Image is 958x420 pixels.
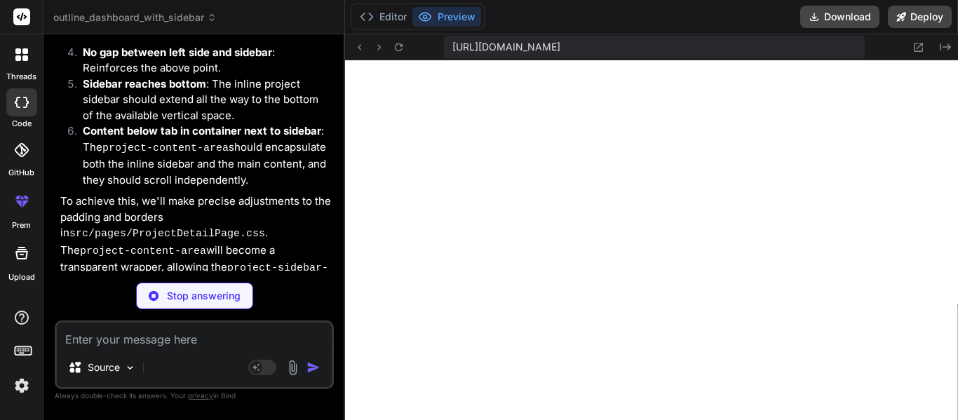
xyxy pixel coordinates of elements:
[452,40,560,54] span: [URL][DOMAIN_NAME]
[285,360,301,376] img: attachment
[83,124,321,137] strong: Content below tab in container next to sidebar
[8,271,35,283] label: Upload
[60,194,331,325] p: To achieve this, we'll make precise adjustments to the padding and borders in . The will become a...
[188,391,213,400] span: privacy
[80,245,206,257] code: project-content-area
[55,389,334,402] p: Always double-check its answers. Your in Bind
[72,45,331,76] li: : Reinforces the above point.
[124,362,136,374] img: Pick Models
[12,118,32,130] label: code
[167,289,241,303] p: Stop answering
[53,11,217,25] span: outline_dashboard_with_sidebar
[800,6,879,28] button: Download
[72,76,331,124] li: : The inline project sidebar should extend all the way to the bottom of the available vertical sp...
[888,6,952,28] button: Deploy
[345,60,958,420] iframe: Preview
[102,142,229,154] code: project-content-area
[354,7,412,27] button: Editor
[6,71,36,83] label: threads
[12,219,31,231] label: prem
[83,46,272,59] strong: No gap between left side and sidebar
[83,77,206,90] strong: Sidebar reaches bottom
[88,360,120,374] p: Source
[69,228,265,240] code: src/pages/ProjectDetailPage.css
[8,167,34,179] label: GitHub
[72,123,331,188] li: : The should encapsulate both the inline sidebar and the main content, and they should scroll ind...
[306,360,321,374] img: icon
[10,374,34,398] img: settings
[412,7,481,27] button: Preview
